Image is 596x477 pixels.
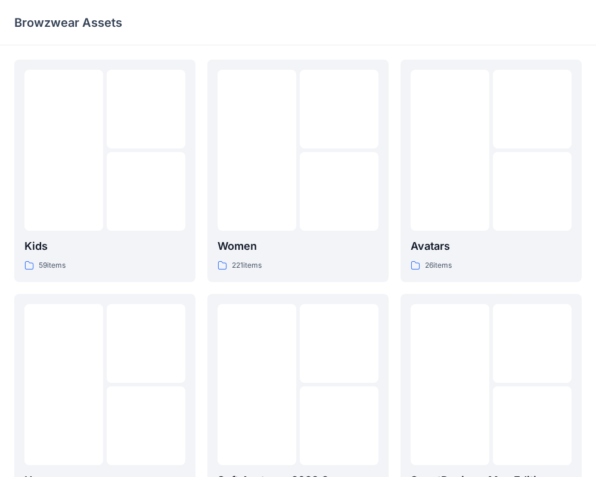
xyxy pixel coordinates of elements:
p: 221 items [232,259,262,272]
a: Kids59items [14,60,195,282]
p: 59 items [39,259,66,272]
a: Women221items [207,60,389,282]
a: Avatars26items [401,60,582,282]
p: Kids [24,238,185,255]
p: 26 items [425,259,452,272]
p: Women [218,238,378,255]
p: Avatars [411,238,572,255]
p: Browzwear Assets [14,14,122,31]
